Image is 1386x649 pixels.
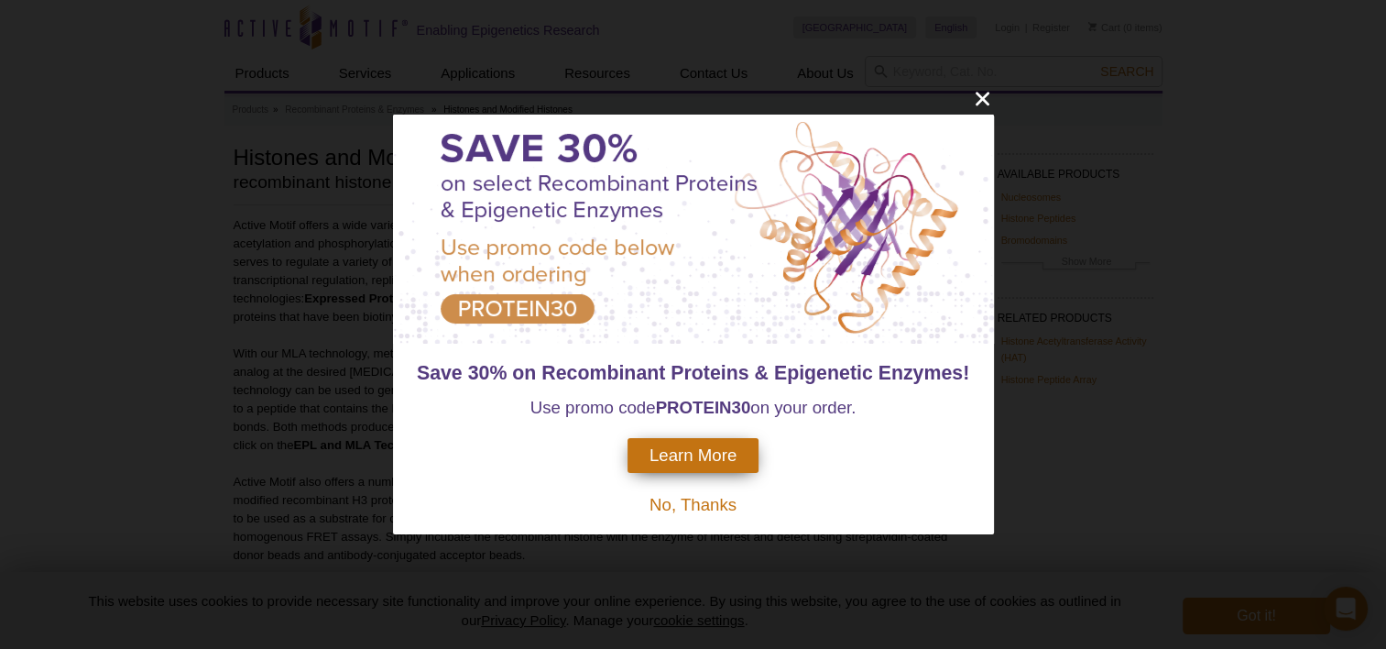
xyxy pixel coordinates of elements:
span: Save 30% on Recombinant Proteins & Epigenetic Enzymes! [417,362,969,384]
span: Learn More [649,445,737,466]
strong: PROTEIN30 [656,398,751,417]
button: close [971,87,994,110]
span: Use promo code on your order. [530,398,857,417]
span: No, Thanks [649,495,737,514]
